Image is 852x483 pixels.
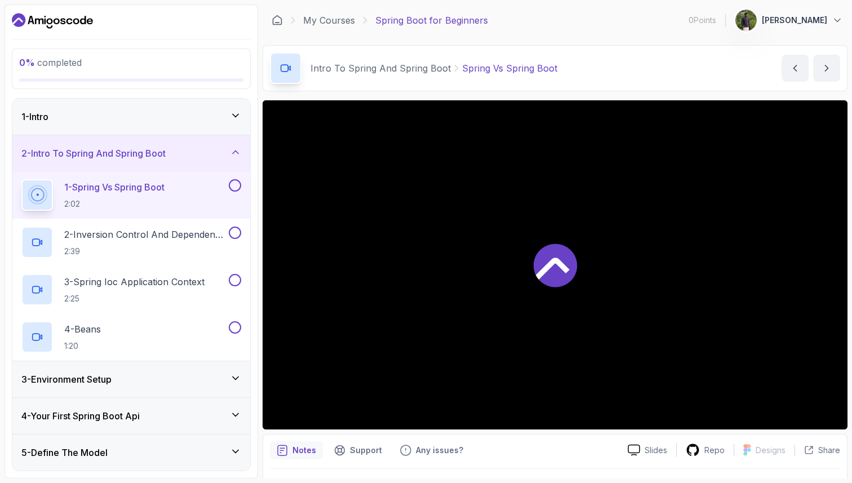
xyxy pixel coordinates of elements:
button: 3-Spring Ioc Application Context2:25 [21,274,241,305]
p: 3 - Spring Ioc Application Context [64,275,205,289]
h3: 4 - Your First Spring Boot Api [21,409,140,423]
p: Notes [292,445,316,456]
a: Dashboard [272,15,283,26]
a: Dashboard [12,12,93,30]
p: Share [818,445,840,456]
p: Spring Boot for Beginners [375,14,488,27]
button: 2-Intro To Spring And Spring Boot [12,135,250,171]
p: 4 - Beans [64,322,101,336]
p: 1 - Spring Vs Spring Boot [64,180,165,194]
button: 2-Inversion Control And Dependency Injection2:39 [21,227,241,258]
img: user profile image [735,10,757,31]
button: next content [813,55,840,82]
button: 4-Your First Spring Boot Api [12,398,250,434]
h3: 1 - Intro [21,110,48,123]
h3: 3 - Environment Setup [21,373,112,386]
p: [PERSON_NAME] [762,15,827,26]
p: 2:25 [64,293,205,304]
button: 5-Define The Model [12,435,250,471]
h3: 2 - Intro To Spring And Spring Boot [21,147,166,160]
p: Intro To Spring And Spring Boot [310,61,451,75]
span: 0 % [19,57,35,68]
a: Slides [619,444,676,456]
button: Support button [327,441,389,459]
p: 2:02 [64,198,165,210]
p: 0 Points [689,15,716,26]
p: Repo [704,445,725,456]
a: My Courses [303,14,355,27]
button: 3-Environment Setup [12,361,250,397]
p: 1:20 [64,340,101,352]
p: Designs [756,445,786,456]
button: 1-Intro [12,99,250,135]
span: completed [19,57,82,68]
p: 2 - Inversion Control And Dependency Injection [64,228,227,241]
p: Slides [645,445,667,456]
button: Share [795,445,840,456]
p: Spring Vs Spring Boot [462,61,557,75]
button: notes button [270,441,323,459]
p: 2:39 [64,246,227,257]
button: previous content [782,55,809,82]
p: Support [350,445,382,456]
a: Repo [677,443,734,457]
button: 1-Spring Vs Spring Boot2:02 [21,179,241,211]
button: 4-Beans1:20 [21,321,241,353]
button: Feedback button [393,441,470,459]
p: Any issues? [416,445,463,456]
button: user profile image[PERSON_NAME] [735,9,843,32]
h3: 5 - Define The Model [21,446,108,459]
